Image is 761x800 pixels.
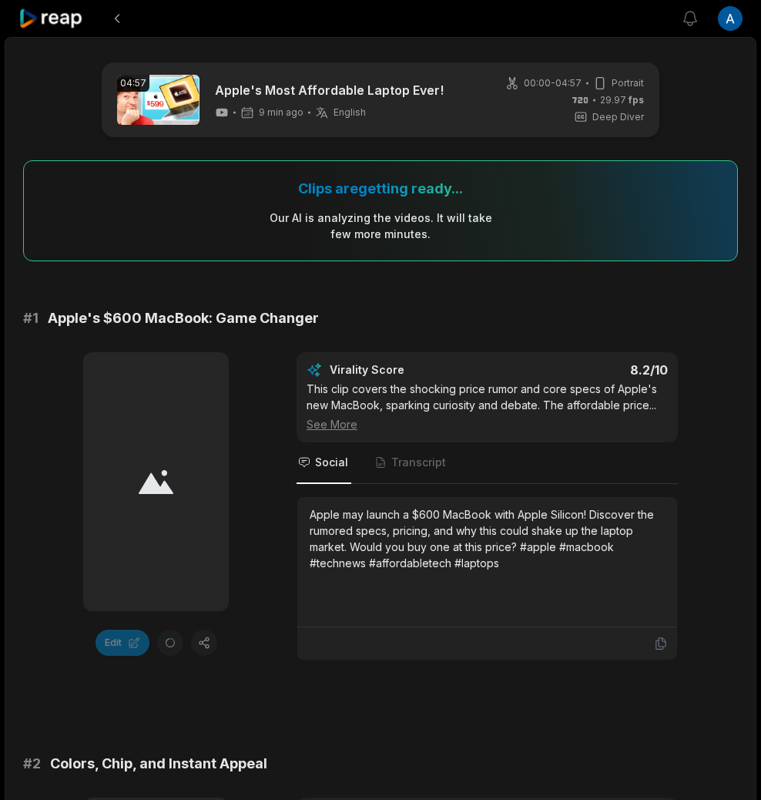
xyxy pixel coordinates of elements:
[330,362,495,378] div: Virality Score
[334,106,366,119] span: English
[259,106,303,119] span: 9 min ago
[307,381,668,432] div: This clip covers the shocking price rumor and core specs of Apple's new MacBook, sparking curiosi...
[50,753,267,775] span: Colors, Chip, and Instant Appeal
[391,455,446,470] span: Transcript
[96,630,149,656] button: Edit
[48,308,319,329] span: Apple's $600 MacBook: Game Changer
[310,506,665,571] div: Apple may launch a $600 MacBook with Apple Silicon! Discover the rumored specs, pricing, and why ...
[269,210,493,242] div: Our AI is analyzing the video s . It will take few more minutes.
[297,442,678,484] nav: Tabs
[307,416,668,432] div: See More
[23,753,41,775] span: # 2
[298,180,463,197] div: Clips are getting ready...
[600,93,644,107] span: 29.97
[315,455,348,470] span: Social
[612,76,644,90] span: Portrait
[629,94,644,106] span: fps
[23,308,39,329] span: # 1
[524,76,582,90] span: 00:00 - 04:57
[503,362,669,378] div: 8.2 /10
[592,110,644,124] span: Deep Diver
[215,81,444,99] a: Apple's Most Affordable Laptop Ever!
